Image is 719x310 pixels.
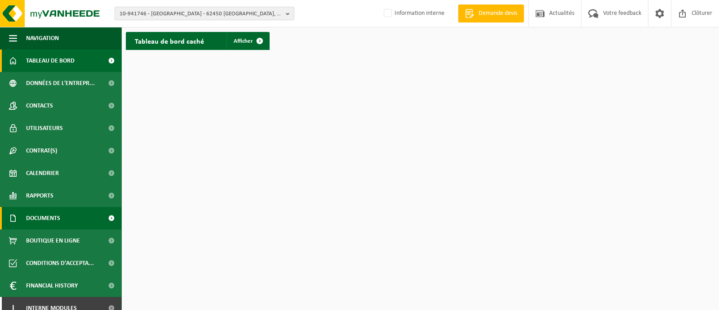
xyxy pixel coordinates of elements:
[26,207,60,229] span: Documents
[126,32,213,49] h2: Tableau de bord caché
[26,229,80,252] span: Boutique en ligne
[26,49,75,72] span: Tableau de bord
[26,252,94,274] span: Conditions d'accepta...
[26,274,78,297] span: Financial History
[458,4,524,22] a: Demande devis
[226,32,269,50] a: Afficher
[26,117,63,139] span: Utilisateurs
[26,72,95,94] span: Données de l'entrepr...
[382,7,444,20] label: Information interne
[26,184,53,207] span: Rapports
[120,7,282,21] span: 10-941746 - [GEOGRAPHIC_DATA] - 62450 [GEOGRAPHIC_DATA], [STREET_ADDRESS]
[234,38,253,44] span: Afficher
[26,162,59,184] span: Calendrier
[26,139,57,162] span: Contrat(s)
[26,27,59,49] span: Navigation
[115,7,294,20] button: 10-941746 - [GEOGRAPHIC_DATA] - 62450 [GEOGRAPHIC_DATA], [STREET_ADDRESS]
[476,9,519,18] span: Demande devis
[26,94,53,117] span: Contacts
